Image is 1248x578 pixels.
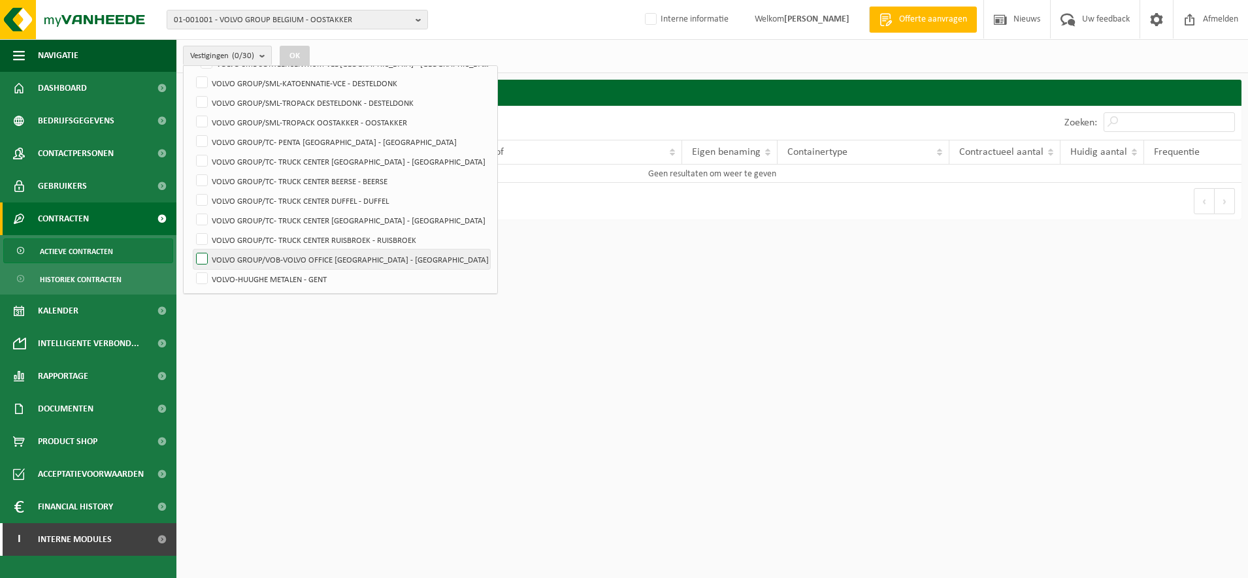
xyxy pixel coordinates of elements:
label: VOLVO GROUP/SML-TROPACK DESTELDONK - DESTELDONK [193,93,490,112]
label: VOLVO GROUP/TC- TRUCK CENTER [GEOGRAPHIC_DATA] - [GEOGRAPHIC_DATA] [193,152,490,171]
span: Bedrijfsgegevens [38,104,114,137]
span: Eigen benaming [692,147,761,157]
label: VOLVO GROUP/TC- TRUCK CENTER RUISBROEK - RUISBROEK [193,230,490,249]
span: Intelligente verbond... [38,327,139,360]
span: Afvalstof [467,147,504,157]
span: Interne modules [38,523,112,556]
span: 01-001001 - VOLVO GROUP BELGIUM - OOSTAKKER [174,10,410,30]
span: Financial History [38,490,113,523]
strong: [PERSON_NAME] [784,14,849,24]
button: Next [1215,188,1235,214]
span: Vestigingen [190,46,254,66]
button: 01-001001 - VOLVO GROUP BELGIUM - OOSTAKKER [167,10,428,29]
span: Offerte aanvragen [896,13,970,26]
span: Rapportage [38,360,88,393]
span: Acceptatievoorwaarden [38,458,144,490]
label: VOLVO GROUP/SML-KATOENNATIE-VCE - DESTELDONK [193,73,490,93]
button: Vestigingen(0/30) [183,46,272,65]
span: Gebruikers [38,170,87,202]
label: Interne informatie [642,10,729,29]
label: VOLVO-HUUGHE METALEN - GENT [193,269,490,289]
a: Historiek contracten [3,266,173,291]
span: Frequentie [1154,147,1200,157]
label: VOLVO GROUP/TC- PENTA [GEOGRAPHIC_DATA] - [GEOGRAPHIC_DATA] [193,132,490,152]
button: Previous [1194,188,1215,214]
span: Product Shop [38,425,97,458]
h2: Contracten [183,80,1241,105]
span: Documenten [38,393,93,425]
td: Geen resultaten om weer te geven [183,165,1241,183]
label: VOLVO GROUP/TC- TRUCK CENTER [GEOGRAPHIC_DATA] - [GEOGRAPHIC_DATA] [193,210,490,230]
a: Actieve contracten [3,238,173,263]
a: Offerte aanvragen [869,7,977,33]
label: VOLVO GROUP/TC- TRUCK CENTER DUFFEL - DUFFEL [193,191,490,210]
span: Dashboard [38,72,87,104]
span: Navigatie [38,39,78,72]
span: Actieve contracten [40,239,113,264]
span: Historiek contracten [40,267,122,292]
label: VOLVO GROUP/VOB-VOLVO OFFICE [GEOGRAPHIC_DATA] - [GEOGRAPHIC_DATA] [193,249,490,269]
span: Contractueel aantal [959,147,1043,157]
span: Kalender [38,295,78,327]
span: Contracten [38,202,89,235]
span: Huidig aantal [1070,147,1127,157]
count: (0/30) [232,52,254,60]
span: Contactpersonen [38,137,114,170]
button: OK [280,46,310,67]
span: I [13,523,25,556]
label: Zoeken: [1064,118,1097,128]
label: VOLVO GROUP/SML-TROPACK OOSTAKKER - OOSTAKKER [193,112,490,132]
span: Containertype [787,147,847,157]
label: VOLVO GROUP/TC- TRUCK CENTER BEERSE - BEERSE [193,171,490,191]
